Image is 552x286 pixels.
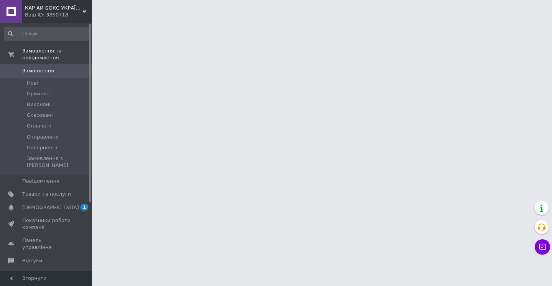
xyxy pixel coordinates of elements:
span: [DEMOGRAPHIC_DATA] [22,204,79,211]
span: Товари та послуги [22,191,71,198]
input: Пошук [4,27,90,41]
span: Відгуки [22,257,42,264]
span: Замовлення [22,67,54,74]
span: КАР АИ БОКС УКРАЇНА [25,5,82,11]
span: Замовлення та повідомлення [22,47,92,61]
span: Замовлення з [PERSON_NAME] [27,155,90,169]
div: Ваш ID: 3850718 [25,11,92,18]
span: Скасовані [27,112,53,119]
span: Панель управління [22,237,71,251]
button: Чат з покупцем [535,239,550,255]
span: Показники роботи компанії [22,217,71,231]
span: Покупці [22,270,43,277]
span: Повідомлення [22,178,59,185]
span: Повернення [27,144,59,151]
span: Нові [27,80,38,87]
span: 1 [80,204,88,211]
span: Оплачені [27,123,51,129]
span: Прийняті [27,90,51,97]
span: Отправлено [27,134,59,141]
span: Виконані [27,101,51,108]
